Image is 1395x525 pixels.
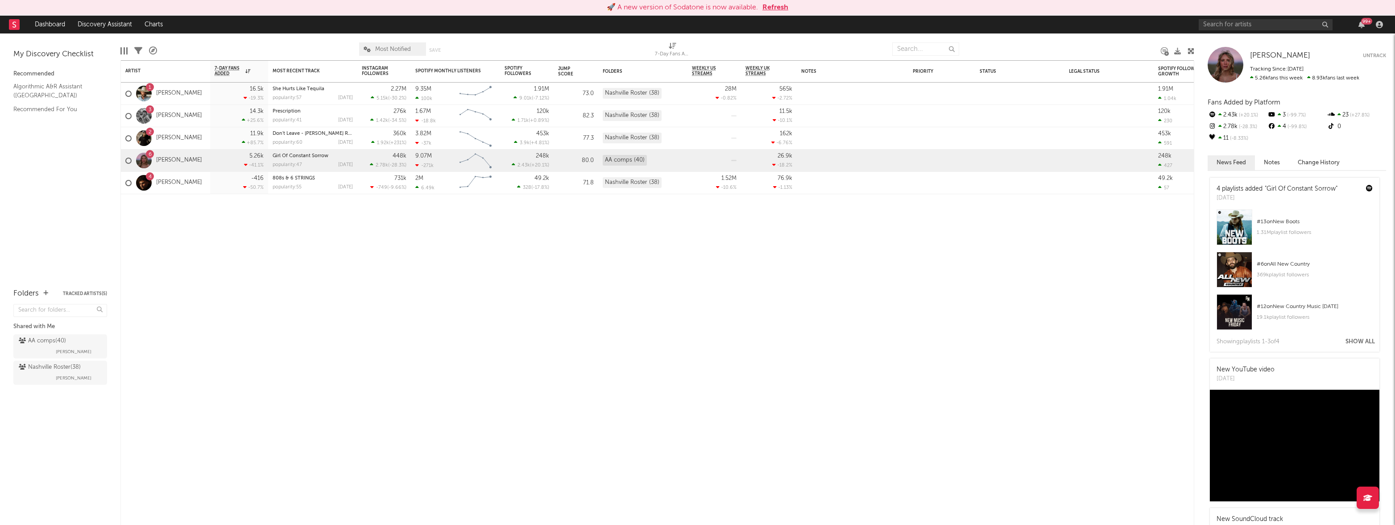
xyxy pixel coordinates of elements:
[537,108,549,114] div: 120k
[655,49,691,60] div: 7-Day Fans Added (7-Day Fans Added)
[273,176,353,181] div: 808s & 6 STRINGS
[519,96,532,101] span: 9.01k
[533,96,548,101] span: -7.12 %
[376,185,387,190] span: -749
[603,88,662,99] div: Nashville Roster (38)
[523,185,531,190] span: 328
[13,361,107,385] a: Nashville Roster(38)[PERSON_NAME]
[455,150,496,172] svg: Chart title
[603,110,662,121] div: Nashville Roster (38)
[1158,108,1171,114] div: 120k
[603,133,662,143] div: Nashville Roster (38)
[138,16,169,33] a: Charts
[716,95,737,101] div: -0.82 %
[1265,186,1337,192] a: "Girl Of Constant Sorrow"
[249,153,264,159] div: 5.26k
[603,177,662,188] div: Nashville Roster (38)
[390,141,405,146] span: +231 %
[242,140,264,146] div: +85.7 %
[692,66,723,76] span: Weekly US Streams
[534,175,549,181] div: 49.2k
[415,96,432,101] div: 100k
[156,157,202,164] a: [PERSON_NAME]
[512,117,549,123] div: ( )
[273,87,324,92] a: She Hurts Like Tequila
[415,153,432,159] div: 9.07M
[13,304,107,317] input: Search for folders...
[71,16,138,33] a: Discovery Assistant
[273,185,302,190] div: popularity: 55
[63,292,107,296] button: Tracked Artists(5)
[1358,21,1365,28] button: 99+
[1257,217,1373,227] div: # 13 on New Boots
[29,16,71,33] a: Dashboard
[558,155,594,166] div: 80.0
[1267,121,1326,133] div: 4
[376,118,388,123] span: 1.42k
[273,109,301,114] a: Prescription
[338,185,353,190] div: [DATE]
[514,140,549,146] div: ( )
[391,86,406,92] div: 2.27M
[505,66,536,76] div: Spotify Followers
[273,162,302,167] div: popularity: 47
[1229,136,1248,141] span: -8.33 %
[244,162,264,168] div: -41.1 %
[338,140,353,145] div: [DATE]
[771,140,792,146] div: -6.76 %
[415,140,431,146] div: -37k
[455,172,496,194] svg: Chart title
[415,131,431,137] div: 3.82M
[558,88,594,99] div: 73.0
[1345,339,1375,345] button: Show All
[980,69,1038,74] div: Status
[13,104,98,114] a: Recommended For You
[534,86,549,92] div: 1.91M
[371,95,406,101] div: ( )
[1250,75,1359,81] span: 8.93k fans last week
[244,95,264,101] div: -19.3 %
[913,69,948,74] div: Priority
[1250,75,1303,81] span: 5.26k fans this week
[1289,155,1349,170] button: Change History
[1217,184,1337,194] div: 4 playlists added
[716,184,737,190] div: -10.6 %
[13,82,98,100] a: Algorithmic A&R Assistant ([GEOGRAPHIC_DATA])
[273,68,339,74] div: Most Recent Track
[338,162,353,167] div: [DATE]
[415,175,423,181] div: 2M
[558,133,594,144] div: 77.3
[455,83,496,105] svg: Chart title
[1158,175,1173,181] div: 49.2k
[517,184,549,190] div: ( )
[415,162,434,168] div: -271k
[13,69,107,79] div: Recommended
[1158,153,1171,159] div: 248k
[1210,209,1379,252] a: #13onNew Boots1.31Mplaylist followers
[273,176,315,181] a: 808s & 6 STRINGS
[1250,52,1310,59] span: [PERSON_NAME]
[1217,365,1275,375] div: New YouTube video
[603,155,647,166] div: AA comps (40)
[558,66,580,77] div: Jump Score
[375,46,411,52] span: Most Notified
[273,118,302,123] div: popularity: 41
[370,162,406,168] div: ( )
[415,68,482,74] div: Spotify Monthly Listeners
[1361,18,1372,25] div: 99 +
[779,86,792,92] div: 565k
[389,96,405,101] span: -30.2 %
[19,336,66,346] div: AA comps ( 40 )
[376,163,388,168] span: 2.78k
[1210,294,1379,337] a: #12onNew Country Music [DATE]19.1kplaylist followers
[1158,96,1176,101] div: 1.04k
[1158,140,1172,146] div: 591
[773,184,792,190] div: -1.13 %
[773,117,792,123] div: -10.1 %
[1158,131,1171,137] div: 453k
[517,163,530,168] span: 2.43k
[273,96,302,100] div: popularity: 57
[156,112,202,120] a: [PERSON_NAME]
[512,162,549,168] div: ( )
[778,175,792,181] div: 76.9k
